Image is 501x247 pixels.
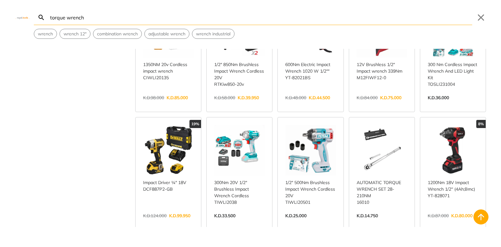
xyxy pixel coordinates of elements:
span: combination wrench [97,31,138,37]
span: wrench industrial [196,31,230,37]
svg: Search [38,14,45,21]
span: adjustable wrench [148,31,185,37]
button: Select suggestion: combination wrench [93,29,142,39]
button: Select suggestion: adjustable wrench [145,29,189,39]
div: Suggestion: combination wrench [93,29,142,39]
button: Close [476,13,486,23]
div: 19% [189,120,201,128]
div: 8% [476,120,486,128]
svg: Back to top [476,212,486,222]
div: Suggestion: adjustable wrench [144,29,189,39]
div: Suggestion: wrench [34,29,57,39]
button: Select suggestion: wrench 12" [60,29,90,39]
img: Close [15,16,30,19]
button: Select suggestion: wrench industrial [192,29,234,39]
span: wrench [38,31,53,37]
button: Back to top [473,209,488,224]
span: wrench 12" [64,31,86,37]
button: Select suggestion: wrench [34,29,57,39]
div: Suggestion: wrench 12" [59,29,90,39]
div: Suggestion: wrench industrial [192,29,235,39]
input: Search… [49,10,472,25]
